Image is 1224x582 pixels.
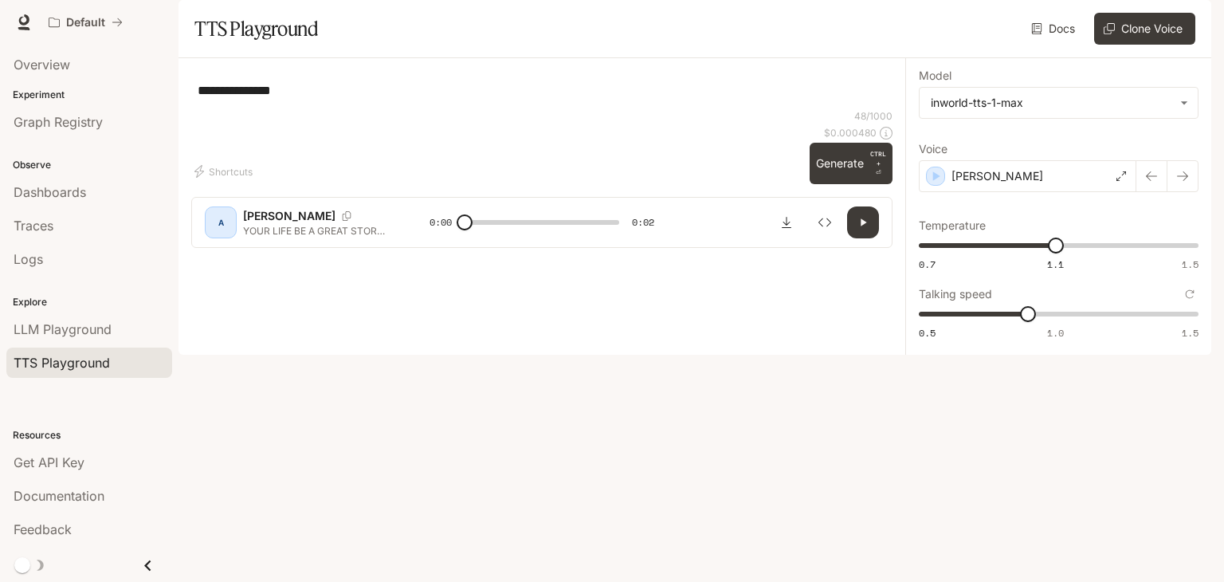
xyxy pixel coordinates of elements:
[208,210,233,235] div: A
[41,6,130,38] button: All workspaces
[919,220,986,231] p: Temperature
[1047,326,1064,340] span: 1.0
[1094,13,1195,45] button: Clone Voice
[824,126,877,140] p: $ 0.000480
[335,211,358,221] button: Copy Voice ID
[810,143,892,184] button: GenerateCTRL +⏎
[919,326,936,340] span: 0.5
[919,289,992,300] p: Talking speed
[243,208,335,224] p: [PERSON_NAME]
[1028,13,1081,45] a: Docs
[919,144,947,155] p: Voice
[66,16,105,29] p: Default
[919,258,936,271] span: 0.7
[1181,285,1198,303] button: Reset to default
[430,214,452,230] span: 0:00
[1182,258,1198,271] span: 1.5
[191,159,259,184] button: Shortcuts
[951,168,1043,184] p: [PERSON_NAME]
[809,206,841,238] button: Inspect
[920,88,1198,118] div: inworld-tts-1-max
[931,95,1172,111] div: inworld-tts-1-max
[771,206,802,238] button: Download audio
[194,13,318,45] h1: TTS Playground
[243,224,391,238] p: YOUR LIFE BE A GREAT STORY OR A PEACEFUL SECRET?
[919,70,951,81] p: Model
[1047,258,1064,271] span: 1.1
[870,149,886,178] p: ⏎
[1182,326,1198,340] span: 1.5
[854,109,892,123] p: 48 / 1000
[870,149,886,168] p: CTRL +
[632,214,654,230] span: 0:02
